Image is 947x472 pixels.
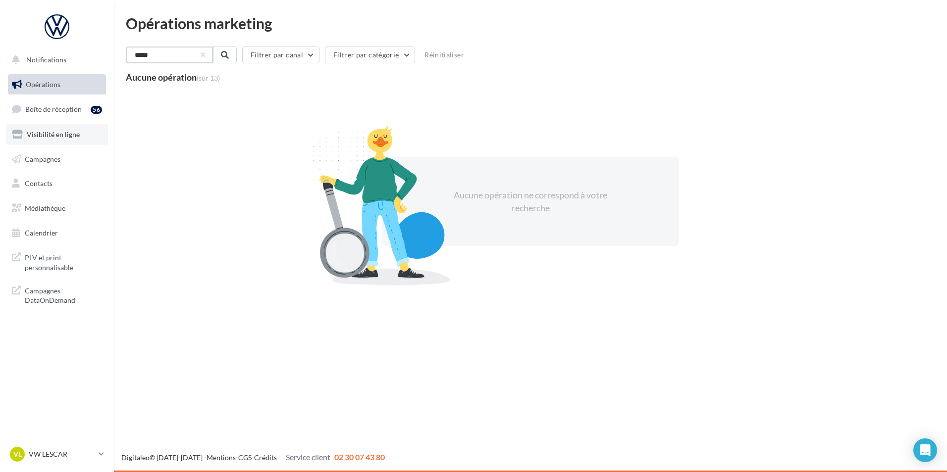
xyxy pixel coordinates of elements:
span: Visibilité en ligne [27,130,80,139]
span: Boîte de réception [25,105,82,113]
div: Aucune opération [126,73,220,82]
button: Filtrer par catégorie [325,47,415,63]
span: (sur 13) [197,74,220,82]
span: Campagnes DataOnDemand [25,284,102,305]
span: 02 30 07 43 80 [334,452,385,462]
span: VL [13,449,22,459]
div: Open Intercom Messenger [913,438,937,462]
span: © [DATE]-[DATE] - - - [121,453,385,462]
a: Calendrier [6,223,108,243]
a: Campagnes DataOnDemand [6,280,108,309]
a: Crédits [254,453,277,462]
button: Réinitialiser [421,49,468,61]
p: VW LESCAR [29,449,95,459]
div: Opérations marketing [126,16,935,31]
span: Opérations [26,80,60,89]
button: Notifications [6,49,104,70]
a: Opérations [6,74,108,95]
a: PLV et print personnalisable [6,247,108,276]
span: Notifications [26,55,66,64]
div: 56 [91,106,102,114]
a: Médiathèque [6,198,108,219]
div: Aucune opération ne correspond à votre recherche [445,189,616,214]
a: Contacts [6,173,108,194]
span: Service client [286,452,330,462]
a: Digitaleo [121,453,150,462]
span: PLV et print personnalisable [25,251,102,272]
a: VL VW LESCAR [8,445,106,464]
a: CGS [238,453,252,462]
button: Filtrer par canal [242,47,319,63]
a: Campagnes [6,149,108,170]
span: Campagnes [25,154,60,163]
a: Boîte de réception56 [6,98,108,120]
span: Contacts [25,179,53,188]
a: Mentions [207,453,236,462]
a: Visibilité en ligne [6,124,108,145]
span: Calendrier [25,229,58,237]
span: Médiathèque [25,204,65,212]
